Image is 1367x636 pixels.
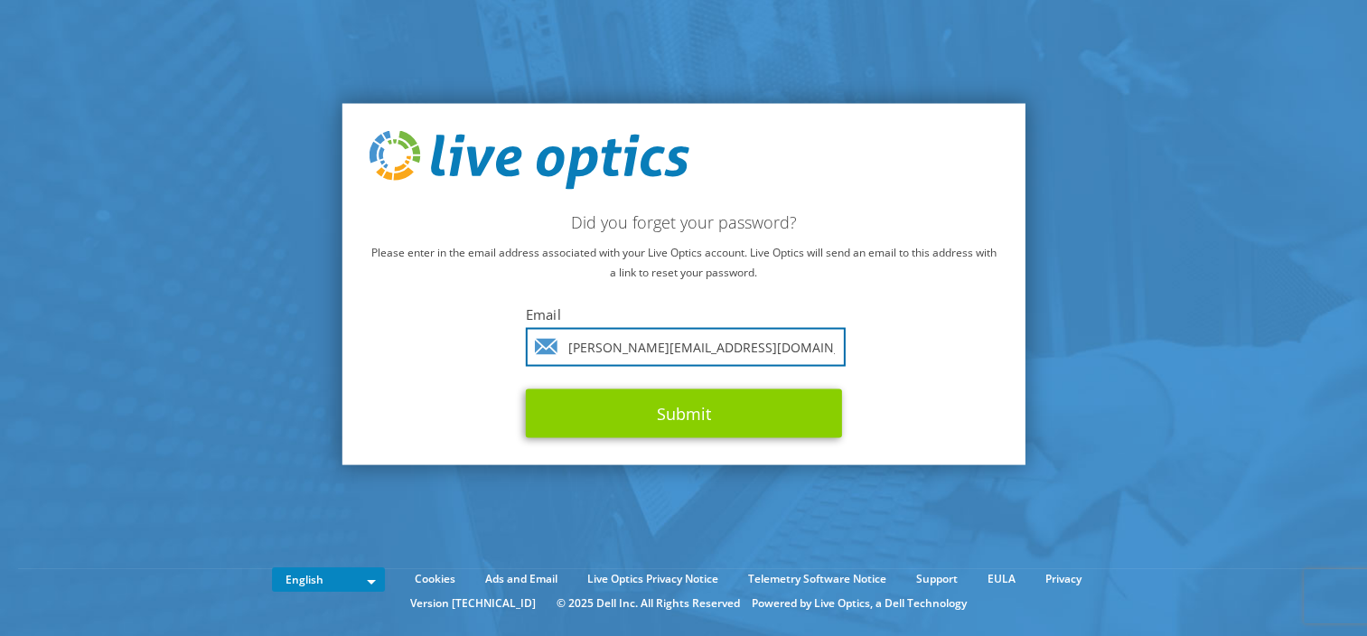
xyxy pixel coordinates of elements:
[526,389,842,438] button: Submit
[548,594,749,613] li: © 2025 Dell Inc. All Rights Reserved
[574,569,732,589] a: Live Optics Privacy Notice
[735,569,900,589] a: Telemetry Software Notice
[526,305,842,323] label: Email
[369,243,998,283] p: Please enter in the email address associated with your Live Optics account. Live Optics will send...
[903,569,971,589] a: Support
[752,594,967,613] li: Powered by Live Optics, a Dell Technology
[401,569,469,589] a: Cookies
[369,212,998,232] h2: Did you forget your password?
[472,569,571,589] a: Ads and Email
[1032,569,1095,589] a: Privacy
[974,569,1029,589] a: EULA
[369,130,688,190] img: live_optics_svg.svg
[401,594,545,613] li: Version [TECHNICAL_ID]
